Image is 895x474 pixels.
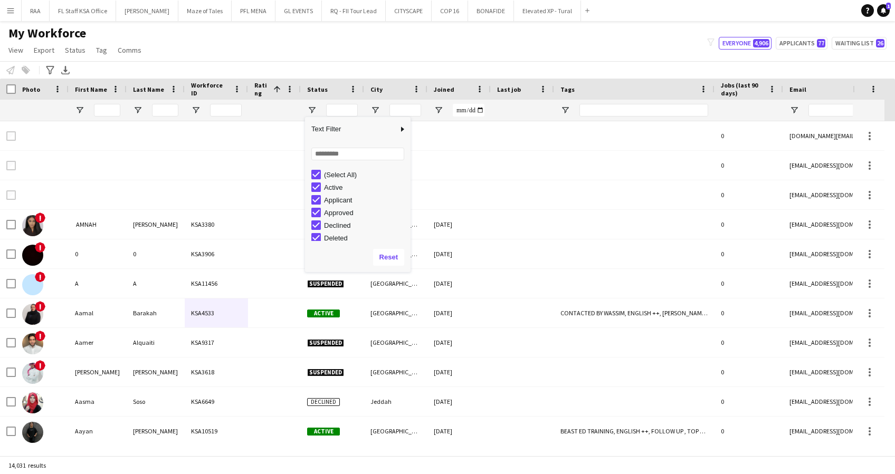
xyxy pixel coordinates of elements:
[554,417,715,446] div: BEAST ED TRAINING, ENGLISH ++, FOLLOW UP , TOP HOST/HOSTESS, TOP PROMOTER, TOP [PERSON_NAME]
[118,45,141,55] span: Comms
[560,105,570,115] button: Open Filter Menu
[364,357,427,386] div: [GEOGRAPHIC_DATA]
[69,239,127,268] div: 0
[468,1,514,21] button: BONAFIDE
[715,387,783,416] div: 0
[69,417,127,446] div: Aayan
[554,298,715,327] div: CONTACTED BY WASSIM, ENGLISH ++, [PERSON_NAME] PROFILE, TOP HOST/HOSTESS, TOP PROMOTER, TOP [PERS...
[324,221,407,229] div: Declined
[152,104,178,117] input: Last Name Filter Input
[69,269,127,298] div: A
[386,1,432,21] button: CITYSCAPE
[364,269,427,298] div: [GEOGRAPHIC_DATA]
[326,104,358,117] input: Status Filter Input
[185,357,248,386] div: KSA3618
[364,387,427,416] div: Jeddah
[35,272,45,282] span: !
[6,131,16,141] input: Row Selection is disabled for this row (unchecked)
[311,148,404,160] input: Search filter values
[191,105,201,115] button: Open Filter Menu
[817,39,825,47] span: 77
[22,85,40,93] span: Photo
[185,387,248,416] div: KSA6649
[753,39,769,47] span: 4,906
[715,298,783,327] div: 0
[324,209,407,217] div: Approved
[307,339,344,347] span: Suspended
[4,43,27,57] a: View
[324,183,407,191] div: Active
[30,43,59,57] a: Export
[370,105,380,115] button: Open Filter Menu
[453,104,484,117] input: Joined Filter Input
[113,43,146,57] a: Comms
[427,298,491,327] div: [DATE]
[715,210,783,239] div: 0
[324,171,407,179] div: (Select All)
[35,331,45,341] span: !
[715,269,783,298] div: 0
[35,360,45,371] span: !
[35,242,45,253] span: !
[185,417,248,446] div: KSA10519
[116,1,178,21] button: [PERSON_NAME]
[232,1,275,21] button: PFL MENA
[514,1,581,21] button: Elevated XP - Tural
[69,387,127,416] div: Aasma
[560,85,575,93] span: Tags
[427,357,491,386] div: [DATE]
[427,210,491,239] div: [DATE]
[69,210,127,239] div: ‏ AMNAH
[715,180,783,209] div: 0
[370,85,383,93] span: City
[324,196,407,204] div: Applicant
[364,298,427,327] div: [GEOGRAPHIC_DATA]
[127,239,185,268] div: 0
[22,363,43,384] img: Aamir Abbas
[322,1,386,21] button: RQ - FII Tour Lead
[305,120,398,138] span: Text Filter
[22,392,43,413] img: Aasma Soso
[497,85,521,93] span: Last job
[94,104,120,117] input: First Name Filter Input
[373,249,404,266] button: Reset
[389,104,421,117] input: City Filter Input
[178,1,232,21] button: Maze of Tales
[307,428,340,436] span: Active
[876,39,884,47] span: 26
[6,190,16,200] input: Row Selection is disabled for this row (unchecked)
[92,43,111,57] a: Tag
[127,298,185,327] div: Barakah
[715,328,783,357] div: 0
[364,417,427,446] div: [GEOGRAPHIC_DATA]
[305,117,411,272] div: Column Filter
[22,274,43,295] img: A A
[434,85,454,93] span: Joined
[35,301,45,312] span: !
[877,4,890,17] a: 1
[789,105,799,115] button: Open Filter Menu
[776,37,827,50] button: Applicants77
[719,37,772,50] button: Everyone4,906
[432,1,468,21] button: COP 16
[35,212,45,223] span: !
[44,64,56,76] app-action-btn: Advanced filters
[832,37,887,50] button: Waiting list26
[579,104,708,117] input: Tags Filter Input
[69,298,127,327] div: Aamal
[22,422,43,443] img: Aayan Aamir
[715,239,783,268] div: 0
[8,25,86,41] span: My Workforce
[324,234,407,242] div: Deleted
[133,105,142,115] button: Open Filter Menu
[59,64,72,76] app-action-btn: Export XLSX
[721,81,764,97] span: Jobs (last 90 days)
[307,309,340,317] span: Active
[22,333,43,354] img: Aamer Alquaiti
[127,210,185,239] div: [PERSON_NAME]
[434,105,443,115] button: Open Filter Menu
[307,85,328,93] span: Status
[427,269,491,298] div: [DATE]
[133,85,164,93] span: Last Name
[127,269,185,298] div: A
